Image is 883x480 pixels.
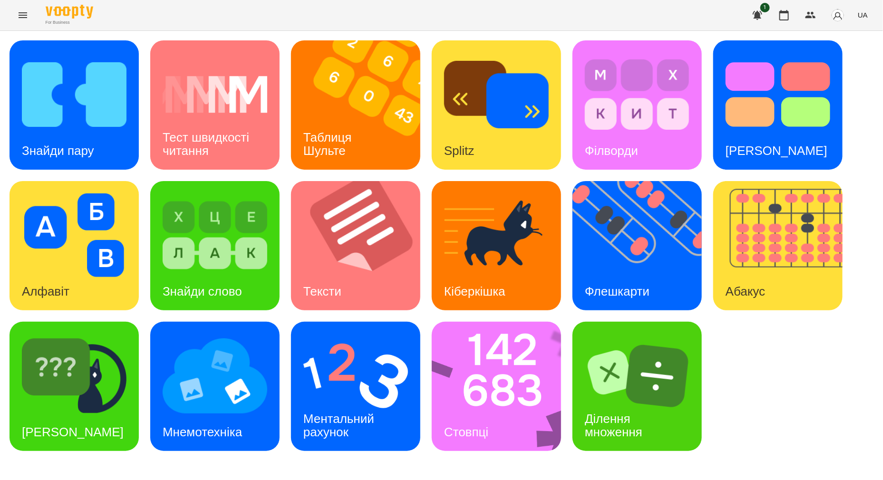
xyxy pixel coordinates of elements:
[11,4,34,27] button: Menu
[432,322,561,451] a: СтовпціСтовпці
[163,284,242,298] h3: Знайди слово
[444,425,488,439] h3: Стовпці
[291,40,432,170] img: Таблиця Шульте
[291,181,420,310] a: ТекстиТексти
[22,284,69,298] h3: Алфавіт
[726,53,830,136] img: Тест Струпа
[726,144,827,158] h3: [PERSON_NAME]
[291,181,432,310] img: Тексти
[163,425,242,439] h3: Мнемотехніка
[10,40,139,170] a: Знайди паруЗнайди пару
[854,6,872,24] button: UA
[585,412,642,439] h3: Ділення множення
[726,284,765,298] h3: Абакус
[46,5,93,19] img: Voopty Logo
[858,10,868,20] span: UA
[444,53,549,136] img: Splitz
[572,181,702,310] a: ФлешкартиФлешкарти
[10,181,139,310] a: АлфавітАлфавіт
[163,53,267,136] img: Тест швидкості читання
[760,3,770,12] span: 1
[22,334,126,418] img: Знайди Кіберкішку
[150,181,280,310] a: Знайди словоЗнайди слово
[585,144,638,158] h3: Філворди
[150,40,280,170] a: Тест швидкості читанняТест швидкості читання
[444,144,475,158] h3: Splitz
[432,181,561,310] a: КіберкішкаКіберкішка
[22,53,126,136] img: Знайди пару
[713,181,843,310] a: АбакусАбакус
[10,322,139,451] a: Знайди Кіберкішку[PERSON_NAME]
[585,53,689,136] img: Філворди
[432,322,573,451] img: Стовпці
[585,284,650,298] h3: Флешкарти
[432,40,561,170] a: SplitzSplitz
[572,322,702,451] a: Ділення множенняДілення множення
[163,130,252,157] h3: Тест швидкості читання
[572,40,702,170] a: ФілвордиФілворди
[444,284,505,298] h3: Кіберкішка
[22,193,126,277] img: Алфавіт
[163,193,267,277] img: Знайди слово
[585,334,689,418] img: Ділення множення
[303,334,408,418] img: Ментальний рахунок
[163,334,267,418] img: Мнемотехніка
[444,193,549,277] img: Кіберкішка
[303,284,341,298] h3: Тексти
[713,40,843,170] a: Тест Струпа[PERSON_NAME]
[303,130,355,157] h3: Таблиця Шульте
[291,40,420,170] a: Таблиця ШультеТаблиця Шульте
[713,181,854,310] img: Абакус
[150,322,280,451] a: МнемотехнікаМнемотехніка
[831,9,844,22] img: avatar_s.png
[291,322,420,451] a: Ментальний рахунокМентальний рахунок
[22,425,124,439] h3: [PERSON_NAME]
[22,144,94,158] h3: Знайди пару
[572,181,714,310] img: Флешкарти
[303,412,378,439] h3: Ментальний рахунок
[46,19,93,26] span: For Business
